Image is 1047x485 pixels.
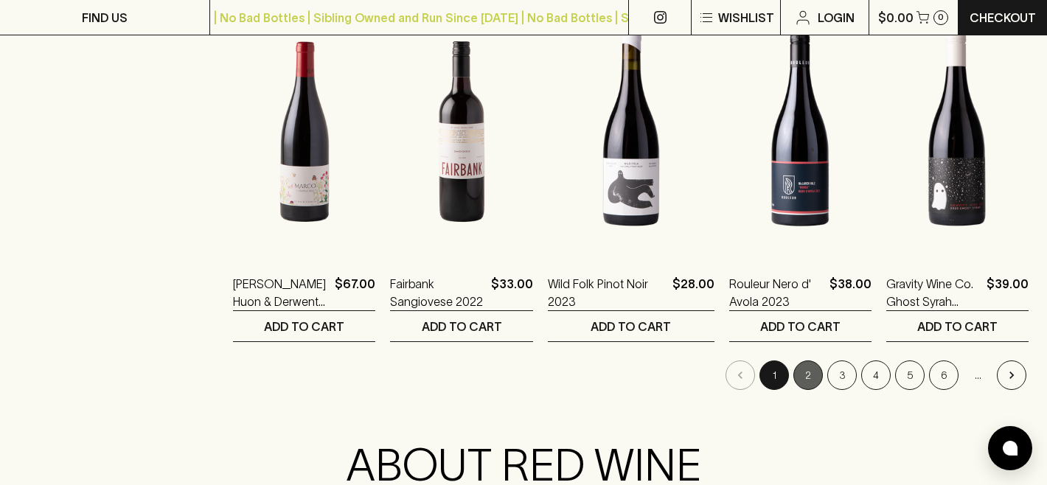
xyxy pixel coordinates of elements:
button: Go to page 5 [895,360,925,390]
p: $33.00 [491,275,533,310]
a: [PERSON_NAME] Huon & Derwent Pinot Noir 2023 [233,275,329,310]
p: Checkout [970,9,1036,27]
p: ADD TO CART [591,318,671,335]
button: ADD TO CART [390,311,532,341]
button: Go to page 4 [861,360,891,390]
p: $38.00 [829,275,872,310]
button: ADD TO CART [886,311,1029,341]
p: $39.00 [987,275,1029,310]
a: Rouleur Nero d' Avola 2023 [729,275,824,310]
p: Login [818,9,855,27]
button: ADD TO CART [729,311,872,341]
a: Gravity Wine Co. Ghost Syrah 2022 [886,275,981,310]
button: Go to next page [997,360,1026,390]
a: Fairbank Sangiovese 2022 [390,275,484,310]
p: ADD TO CART [264,318,344,335]
img: bubble-icon [1003,441,1018,456]
button: Go to page 6 [929,360,959,390]
p: $0.00 [878,9,914,27]
button: ADD TO CART [548,311,714,341]
button: page 1 [759,360,789,390]
p: ADD TO CART [760,318,841,335]
p: $67.00 [335,275,375,310]
nav: pagination navigation [233,360,1029,390]
button: Go to page 2 [793,360,823,390]
p: ADD TO CART [917,318,998,335]
button: Go to page 3 [827,360,857,390]
button: ADD TO CART [233,311,375,341]
p: 0 [938,13,944,21]
div: … [963,360,992,390]
p: ADD TO CART [422,318,502,335]
a: Wild Folk Pinot Noir 2023 [548,275,667,310]
p: FIND US [82,9,128,27]
p: $28.00 [672,275,714,310]
p: Wishlist [718,9,774,27]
